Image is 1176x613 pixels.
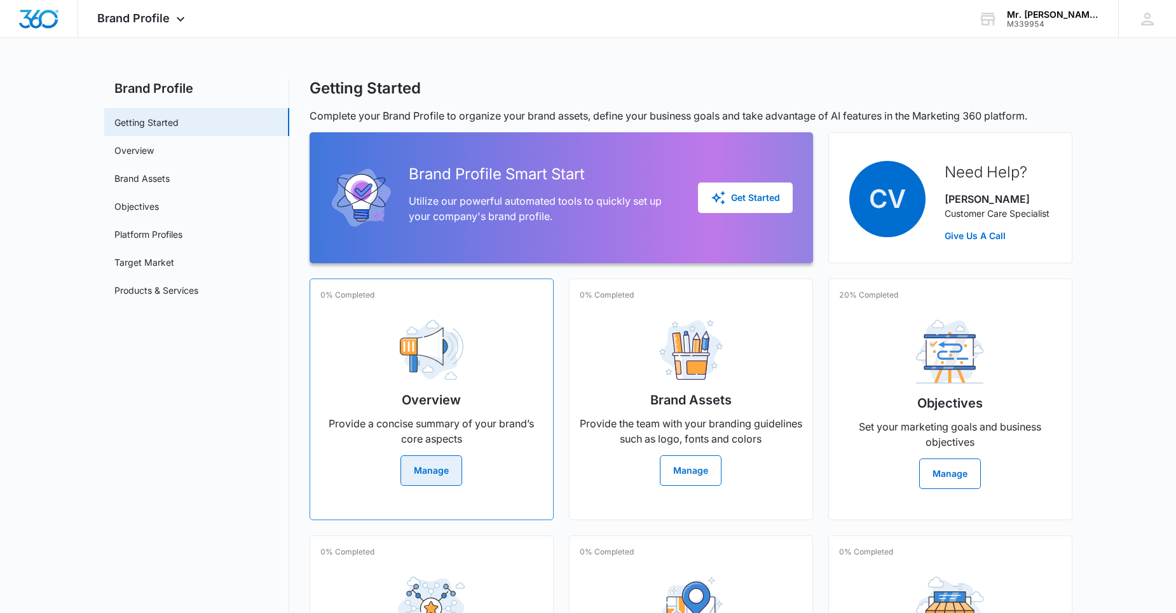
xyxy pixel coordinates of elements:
p: 0% Completed [580,289,634,301]
p: Provide the team with your branding guidelines such as logo, fonts and colors [580,416,802,446]
span: Cv [849,161,926,237]
a: Overview [114,144,154,157]
p: Set your marketing goals and business objectives [839,419,1062,450]
h2: Brand Profile [104,79,289,98]
p: 0% Completed [320,289,374,301]
h2: Need Help? [945,161,1050,184]
p: 20% Completed [839,289,898,301]
div: account name [1007,10,1100,20]
h2: Objectives [917,394,983,413]
a: Products & Services [114,284,198,297]
h2: Overview [402,390,461,410]
div: Get Started [711,190,780,205]
a: Objectives [114,200,159,213]
p: [PERSON_NAME] [945,191,1050,207]
p: Complete your Brand Profile to organize your brand assets, define your business goals and take ad... [310,108,1072,123]
p: 0% Completed [580,546,634,558]
button: Manage [400,455,462,486]
h2: Brand Profile Smart Start [409,163,678,186]
p: Provide a concise summary of your brand’s core aspects [320,416,543,446]
h1: Getting Started [310,79,421,98]
div: account id [1007,20,1100,29]
span: Brand Profile [97,11,170,25]
p: Utilize our powerful automated tools to quickly set up your company's brand profile. [409,193,678,224]
a: Platform Profiles [114,228,182,241]
button: Get Started [698,183,793,213]
a: 20% CompletedObjectivesSet your marketing goals and business objectivesManage [828,279,1072,520]
p: 0% Completed [839,546,893,558]
button: Manage [919,458,981,489]
a: 0% CompletedBrand AssetsProvide the team with your branding guidelines such as logo, fonts and co... [569,279,813,520]
a: 0% CompletedOverviewProvide a concise summary of your brand’s core aspectsManage [310,279,554,520]
a: Give Us A Call [945,229,1050,242]
a: Getting Started [114,116,179,129]
button: Manage [660,455,721,486]
h2: Brand Assets [650,390,732,410]
p: Customer Care Specialist [945,207,1050,220]
a: Brand Assets [114,172,170,185]
a: Target Market [114,256,174,269]
p: 0% Completed [320,546,374,558]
